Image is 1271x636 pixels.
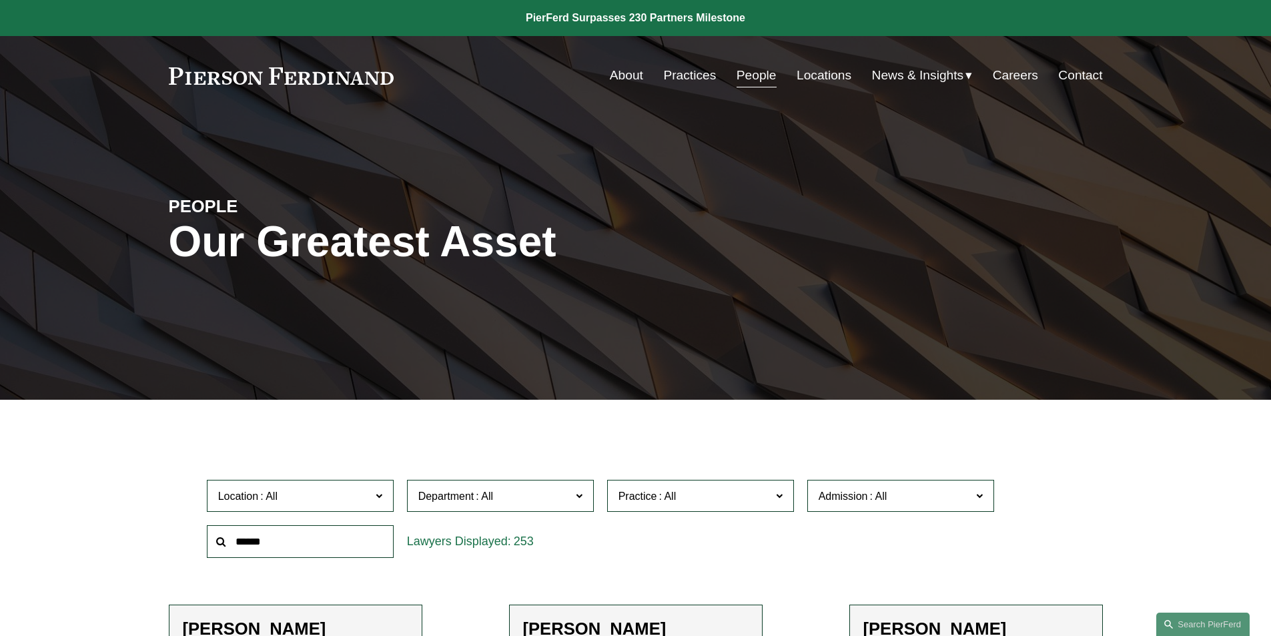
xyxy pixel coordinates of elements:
a: Locations [797,63,851,88]
a: About [610,63,643,88]
span: Location [218,491,259,502]
span: News & Insights [872,64,964,87]
a: folder dropdown [872,63,973,88]
a: Practices [663,63,716,88]
span: Admission [819,491,868,502]
a: Search this site [1156,613,1250,636]
a: People [737,63,777,88]
span: Practice [618,491,657,502]
span: Department [418,491,474,502]
a: Contact [1058,63,1102,88]
span: 253 [514,535,534,548]
a: Careers [993,63,1038,88]
h4: PEOPLE [169,196,402,217]
h1: Our Greatest Asset [169,218,791,266]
